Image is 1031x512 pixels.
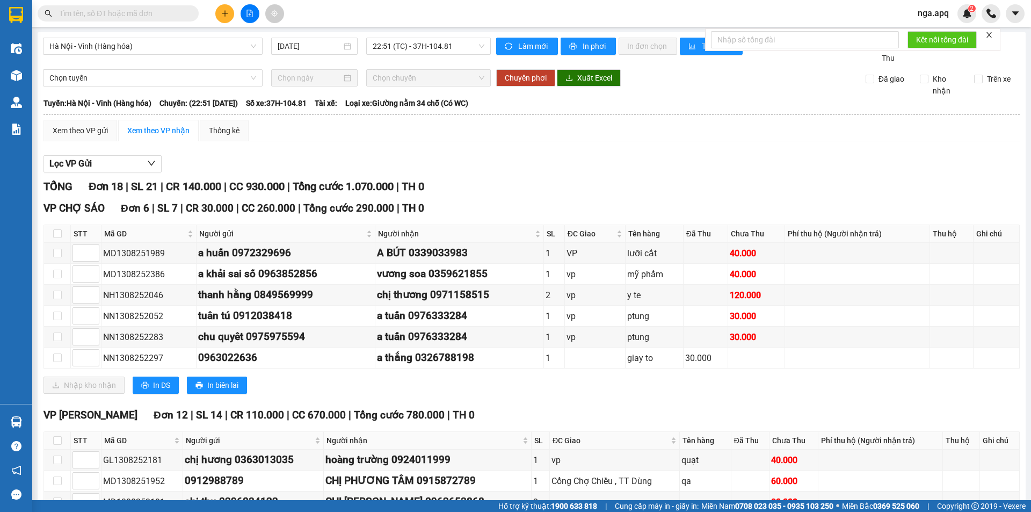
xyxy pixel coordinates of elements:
div: 2 [546,289,563,302]
span: nga.apq [909,6,957,20]
td: NN1308252297 [101,348,197,369]
button: aim [265,4,284,23]
div: vp [567,309,623,323]
input: 13/08/2025 [278,40,342,52]
span: SL 21 [131,180,158,193]
div: MD1308252386 [103,268,194,281]
span: | [605,500,607,512]
td: NN1308252052 [101,306,197,327]
div: MD1308251952 [103,474,181,488]
div: vp [567,289,623,302]
div: GL1308252181 [103,453,181,467]
span: file-add [246,10,253,17]
span: Tổng cước 290.000 [303,202,394,214]
span: caret-down [1011,9,1020,18]
div: 1 [546,268,563,281]
div: Xem theo VP gửi [53,125,108,136]
span: Hỗ trợ kỹ thuật: [498,500,597,512]
th: STT [71,225,101,243]
span: bar-chart [688,42,698,51]
div: a thắng 0326788198 [377,350,542,366]
b: Tuyến: Hà Nội - Vinh (Hàng hóa) [43,99,151,107]
div: vương soa 0359621855 [377,266,542,282]
span: Cung cấp máy in - giấy in: [615,500,699,512]
th: SL [544,225,565,243]
span: | [161,180,163,193]
strong: 1900 633 818 [551,502,597,510]
span: Đơn 6 [121,202,149,214]
span: | [287,180,290,193]
div: chu quyêt 0975975594 [198,329,373,345]
button: Lọc VP Gửi [43,155,162,172]
div: ptung [627,309,681,323]
span: ⚪️ [836,504,839,508]
span: Mã GD [104,228,185,240]
span: | [152,202,155,214]
div: hoàng trường 0924011999 [325,452,530,468]
span: question-circle [11,441,21,451]
span: VP CHỢ SÁO [43,202,105,214]
span: printer [141,381,149,390]
div: vp [551,453,678,467]
span: Người gửi [199,228,364,240]
div: a huấn 0972329696 [198,245,373,261]
div: A BÚT 0339033983 [377,245,542,261]
div: ptung [627,330,681,344]
span: Chọn chuyến [373,70,484,86]
span: Lọc VP Gửi [49,157,92,170]
div: quạt [681,453,729,467]
span: download [565,74,573,83]
button: printerIn phơi [561,38,616,55]
span: | [447,409,450,421]
img: warehouse-icon [11,70,22,81]
td: NN1308252283 [101,327,197,348]
button: printerIn DS [133,377,179,394]
span: Người nhận [378,228,533,240]
div: a tuấn 0976333284 [377,329,542,345]
div: vp [551,495,678,509]
span: | [397,202,400,214]
span: CC 260.000 [242,202,295,214]
div: 1 [546,351,563,365]
span: 22:51 (TC) - 37H-104.81 [373,38,484,54]
span: | [396,180,399,193]
div: mỹ phẩm [627,268,681,281]
div: Cổng Chợ Chiều , TT Dùng [551,474,678,488]
div: 1 [546,309,563,323]
img: warehouse-icon [11,97,22,108]
button: In đơn chọn [619,38,677,55]
span: | [927,500,929,512]
div: vp [567,330,623,344]
div: 1 [533,453,548,467]
span: notification [11,465,21,475]
td: MD1308251952 [101,471,183,492]
div: 1 [546,330,563,344]
div: CHỊ PHƯƠNG TÂM 0915872789 [325,473,530,489]
span: copyright [971,502,979,510]
span: Miền Nam [701,500,833,512]
span: printer [195,381,203,390]
span: Đã giao [874,73,909,85]
span: | [348,409,351,421]
div: chi thu 0396034123 [185,494,322,510]
div: tuân tú 0912038418 [198,308,373,324]
th: Ghi chú [980,432,1020,450]
div: 1 [546,247,563,260]
div: VP [567,247,623,260]
div: giay to [627,351,681,365]
strong: 0708 023 035 - 0935 103 250 [735,502,833,510]
span: Số xe: 37H-104.81 [246,97,307,109]
span: Mã GD [104,435,172,446]
div: NN1308252297 [103,351,194,365]
button: syncLàm mới [496,38,558,55]
span: Chuyến: (22:51 [DATE]) [159,97,238,109]
span: SL 7 [157,202,178,214]
button: plus [215,4,234,23]
span: close [985,31,993,39]
sup: 2 [968,5,976,12]
th: Tên hàng [680,432,731,450]
div: Xem theo VP nhận [127,125,190,136]
span: ĐC Giao [553,435,669,446]
button: caret-down [1006,4,1025,23]
span: | [180,202,183,214]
